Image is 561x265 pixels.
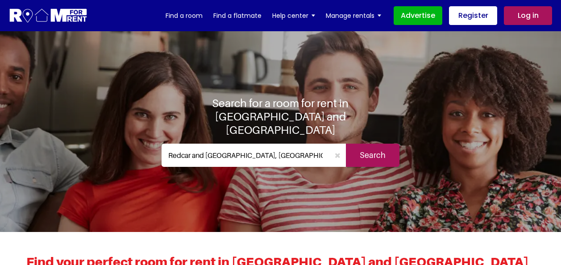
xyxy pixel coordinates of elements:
img: Logo for Room for Rent, featuring a welcoming design with a house icon and modern typography [9,8,88,24]
a: Advertise [394,6,442,25]
a: Log in [504,6,552,25]
input: Search [346,144,399,167]
a: Register [449,6,497,25]
a: Manage rentals [326,9,381,22]
h1: Search for a room for rent in [GEOGRAPHIC_DATA] and [GEOGRAPHIC_DATA] [162,96,400,137]
a: Help center [272,9,315,22]
a: Find a flatmate [213,9,262,22]
input: Where do you want to live. Search by town or postcode [162,144,330,167]
a: Find a room [166,9,203,22]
